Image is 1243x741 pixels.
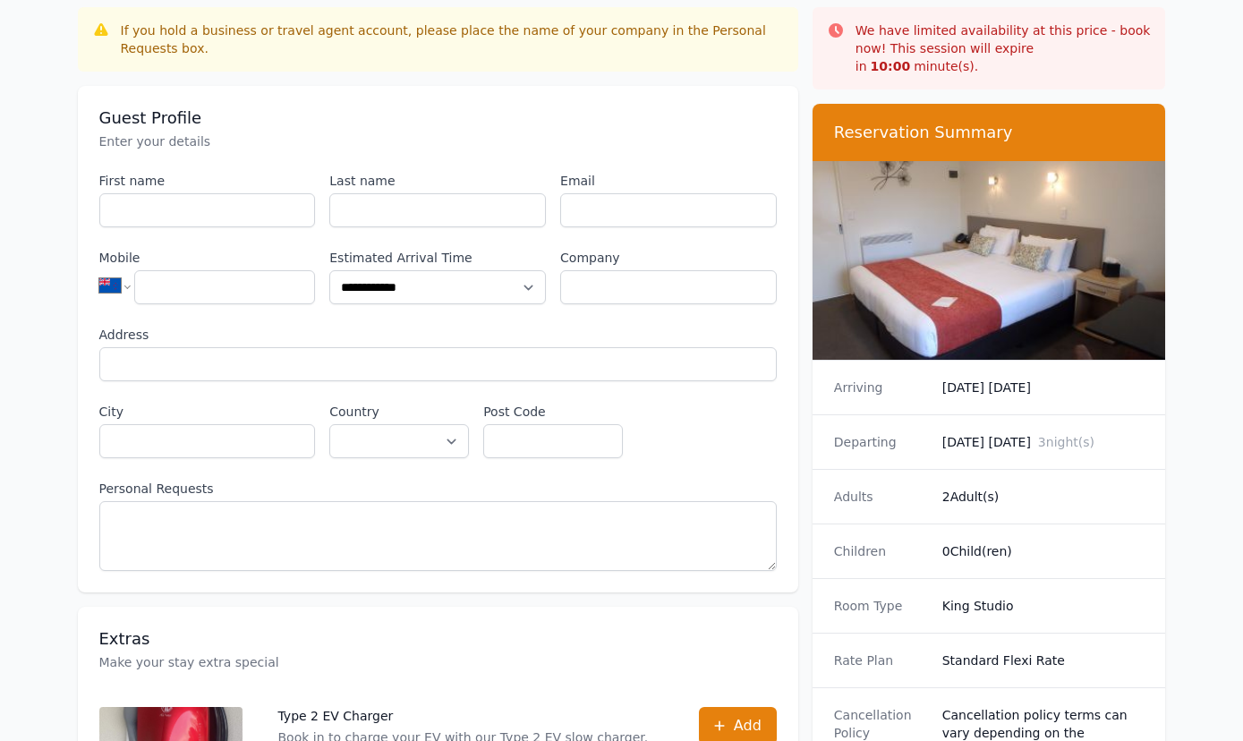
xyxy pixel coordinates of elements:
label: First name [99,172,316,190]
h3: Reservation Summary [834,122,1145,143]
strong: 10 : 00 [871,59,911,73]
p: Type 2 EV Charger [278,707,663,725]
h3: Guest Profile [99,107,777,129]
label: Personal Requests [99,480,777,498]
div: If you hold a business or travel agent account, please place the name of your company in the Pers... [121,21,784,57]
h3: Extras [99,628,777,650]
dd: 2 Adult(s) [942,488,1145,506]
dt: Rate Plan [834,652,928,669]
label: City [99,403,316,421]
dd: Standard Flexi Rate [942,652,1145,669]
p: Make your stay extra special [99,653,777,671]
dt: Adults [834,488,928,506]
dd: King Studio [942,597,1145,615]
dt: Room Type [834,597,928,615]
dd: [DATE] [DATE] [942,379,1145,396]
span: 3 night(s) [1038,435,1094,449]
label: Country [329,403,469,421]
dt: Departing [834,433,928,451]
dd: 0 Child(ren) [942,542,1145,560]
img: King Studio [813,161,1166,360]
label: Company [560,249,777,267]
dt: Arriving [834,379,928,396]
label: Post Code [483,403,623,421]
dt: Children [834,542,928,560]
p: We have limited availability at this price - book now! This session will expire in minute(s). [856,21,1152,75]
span: Add [734,715,762,737]
label: Estimated Arrival Time [329,249,546,267]
label: Email [560,172,777,190]
label: Address [99,326,777,344]
label: Last name [329,172,546,190]
p: Enter your details [99,132,777,150]
dd: [DATE] [DATE] [942,433,1145,451]
label: Mobile [99,249,316,267]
